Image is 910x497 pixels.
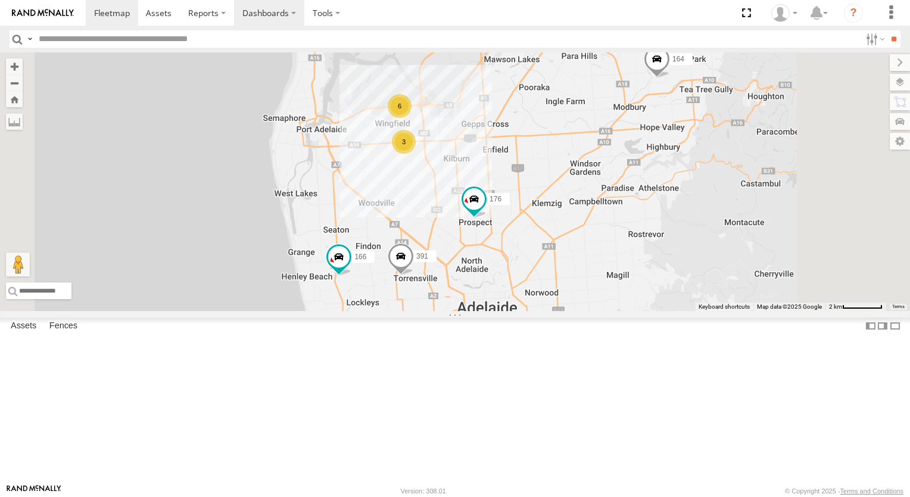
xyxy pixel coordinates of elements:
label: Map Settings [890,133,910,150]
a: Visit our Website [7,485,61,497]
label: Measure [6,113,23,130]
div: 6 [388,94,412,118]
label: Search Filter Options [861,30,887,48]
div: © Copyright 2025 - [785,487,903,495]
span: 164 [672,55,684,63]
span: Map data ©2025 Google [757,303,822,310]
span: 391 [416,252,428,260]
div: Version: 308.01 [401,487,446,495]
button: Zoom out [6,74,23,91]
label: Dock Summary Table to the Right [877,318,889,335]
label: Search Query [25,30,35,48]
button: Zoom Home [6,91,23,107]
label: Dock Summary Table to the Left [865,318,877,335]
label: Assets [5,318,42,334]
a: Terms (opens in new tab) [892,305,905,309]
div: 3 [392,130,416,154]
label: Hide Summary Table [889,318,901,335]
label: Fences [43,318,83,334]
button: Drag Pegman onto the map to open Street View [6,253,30,277]
span: 2 km [829,303,842,310]
span: 166 [354,253,366,262]
i: ? [844,4,863,23]
span: 176 [490,195,501,204]
button: Keyboard shortcuts [699,303,750,311]
button: Zoom in [6,58,23,74]
div: Kellie Roberts [767,4,802,22]
a: Terms and Conditions [840,487,903,495]
img: rand-logo.svg [12,9,74,17]
button: Map Scale: 2 km per 64 pixels [825,303,886,311]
